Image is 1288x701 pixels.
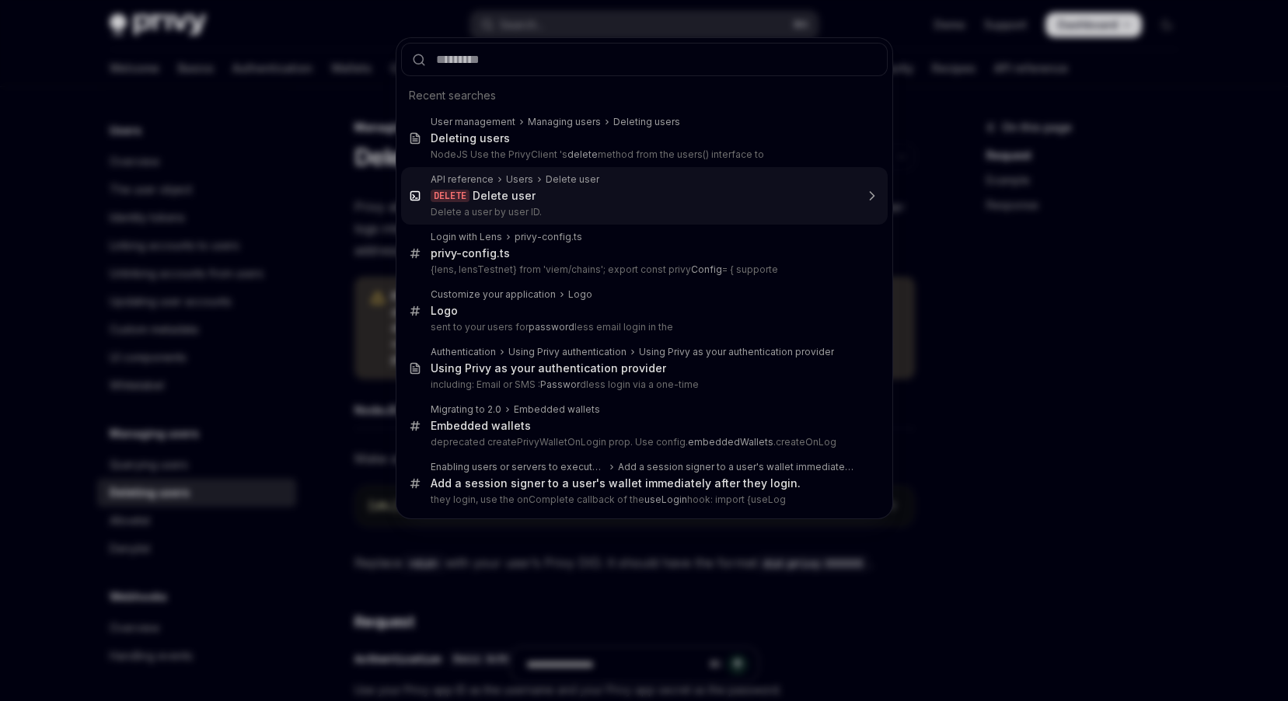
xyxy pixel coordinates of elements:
[688,436,773,448] b: embeddedWallets
[462,246,497,260] b: config
[431,419,531,433] div: Embedded wallets
[431,173,494,186] div: API reference
[567,148,598,160] b: delete
[431,206,855,218] p: Delete a user by user ID.
[431,304,458,318] div: Logo
[431,263,855,276] p: {lens, lensTestnet} from 'viem/chains'; export const privy = { supporte
[542,231,571,242] b: config
[506,173,533,186] div: Users
[431,116,515,128] div: User management
[431,231,502,243] div: Login with Lens
[515,231,582,243] div: privy- .ts
[431,361,666,375] div: Using Privy as your authentication provider
[431,436,855,448] p: deprecated createPrivyWalletOnLogin prop. Use config. .createOnLog
[568,288,592,301] div: Logo
[691,263,722,275] b: Config
[540,378,580,390] b: Passwor
[431,403,501,416] div: Migrating to 2.0
[529,321,574,333] b: password
[546,173,599,186] div: Delete user
[431,148,855,161] p: NodeJS Use the PrivyClient 's method from the users() interface to
[431,346,496,358] div: Authentication
[528,116,601,128] div: Managing users
[431,131,510,145] div: Deleting users
[431,321,855,333] p: sent to your users for less email login in the
[473,189,536,203] div: ete user
[639,346,834,358] div: Using Privy as your authentication provider
[431,476,801,490] div: Add a session signer to a user's wallet immediately after they login.
[613,116,680,128] div: Deleting users
[431,246,510,260] div: privy- .ts
[644,493,687,505] b: useLogin
[618,461,854,473] div: Add a session signer to a user's wallet immediately after they login.
[409,88,496,103] span: Recent searches
[431,288,556,301] div: Customize your application
[431,190,469,202] div: DELETE
[431,461,606,473] div: Enabling users or servers to execute transactions
[473,189,490,202] b: Del
[514,403,600,416] div: Embedded wallets
[508,346,627,358] div: Using Privy authentication
[431,378,855,391] p: including: Email or SMS : dless login via a one-time
[431,493,855,506] p: they login, use the onComplete callback of the hook: import {useLog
